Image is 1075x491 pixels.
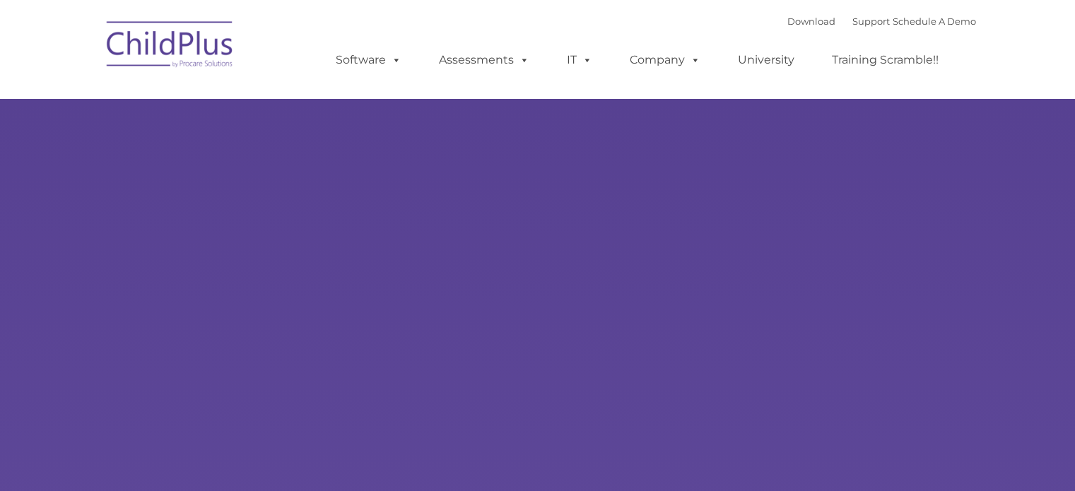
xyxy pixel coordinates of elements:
[724,46,809,74] a: University
[322,46,416,74] a: Software
[787,16,976,27] font: |
[425,46,544,74] a: Assessments
[852,16,890,27] a: Support
[893,16,976,27] a: Schedule A Demo
[787,16,835,27] a: Download
[100,11,241,82] img: ChildPlus by Procare Solutions
[553,46,606,74] a: IT
[818,46,953,74] a: Training Scramble!!
[616,46,715,74] a: Company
